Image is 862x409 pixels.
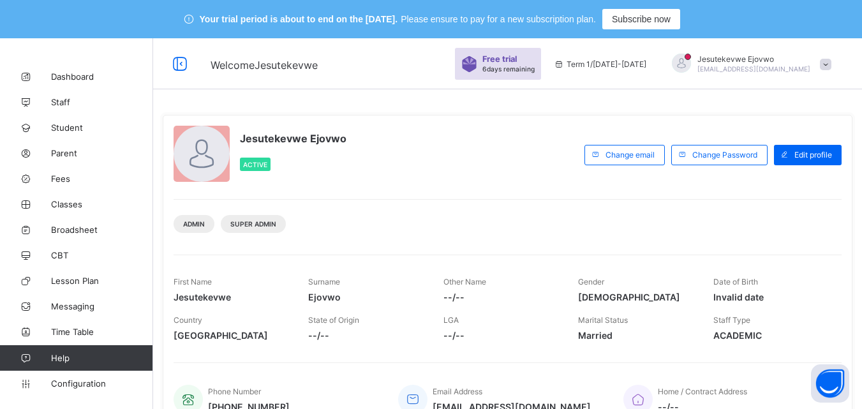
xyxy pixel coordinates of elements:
[443,292,559,302] span: --/--
[658,387,747,396] span: Home / Contract Address
[174,292,289,302] span: Jesutekevwe
[443,330,559,341] span: --/--
[697,65,810,73] span: [EMAIL_ADDRESS][DOMAIN_NAME]
[612,14,671,24] span: Subscribe now
[713,330,829,341] span: ACADEMIC
[578,330,694,341] span: Married
[51,97,153,107] span: Staff
[482,54,528,64] span: Free trial
[200,14,398,24] span: Your trial period is about to end on the [DATE].
[51,327,153,337] span: Time Table
[51,71,153,82] span: Dashboard
[713,277,758,286] span: Date of Birth
[433,387,482,396] span: Email Address
[811,364,849,403] button: Open asap
[578,315,628,325] span: Marital Status
[243,161,267,168] span: Active
[554,59,646,69] span: session/term information
[697,54,810,64] span: Jesutekevwe Ejovwo
[713,315,750,325] span: Staff Type
[183,220,205,228] span: Admin
[174,277,212,286] span: First Name
[51,225,153,235] span: Broadsheet
[51,174,153,184] span: Fees
[308,315,359,325] span: State of Origin
[174,315,202,325] span: Country
[174,330,289,341] span: [GEOGRAPHIC_DATA]
[461,56,477,72] img: sticker-purple.71386a28dfed39d6af7621340158ba97.svg
[443,315,459,325] span: LGA
[606,150,655,160] span: Change email
[659,54,838,75] div: JesutekevweEjovwo
[230,220,276,228] span: Super Admin
[51,301,153,311] span: Messaging
[308,330,424,341] span: --/--
[51,353,152,363] span: Help
[401,14,596,24] span: Please ensure to pay for a new subscription plan.
[578,292,694,302] span: [DEMOGRAPHIC_DATA]
[208,387,261,396] span: Phone Number
[713,292,829,302] span: Invalid date
[51,148,153,158] span: Parent
[211,59,318,71] span: Welcome Jesutekevwe
[240,132,346,145] span: Jesutekevwe Ejovwo
[51,199,153,209] span: Classes
[51,250,153,260] span: CBT
[51,378,152,389] span: Configuration
[51,123,153,133] span: Student
[308,277,340,286] span: Surname
[308,292,424,302] span: Ejovwo
[692,150,757,160] span: Change Password
[578,277,604,286] span: Gender
[794,150,832,160] span: Edit profile
[482,65,535,73] span: 6 days remaining
[51,276,153,286] span: Lesson Plan
[443,277,486,286] span: Other Name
